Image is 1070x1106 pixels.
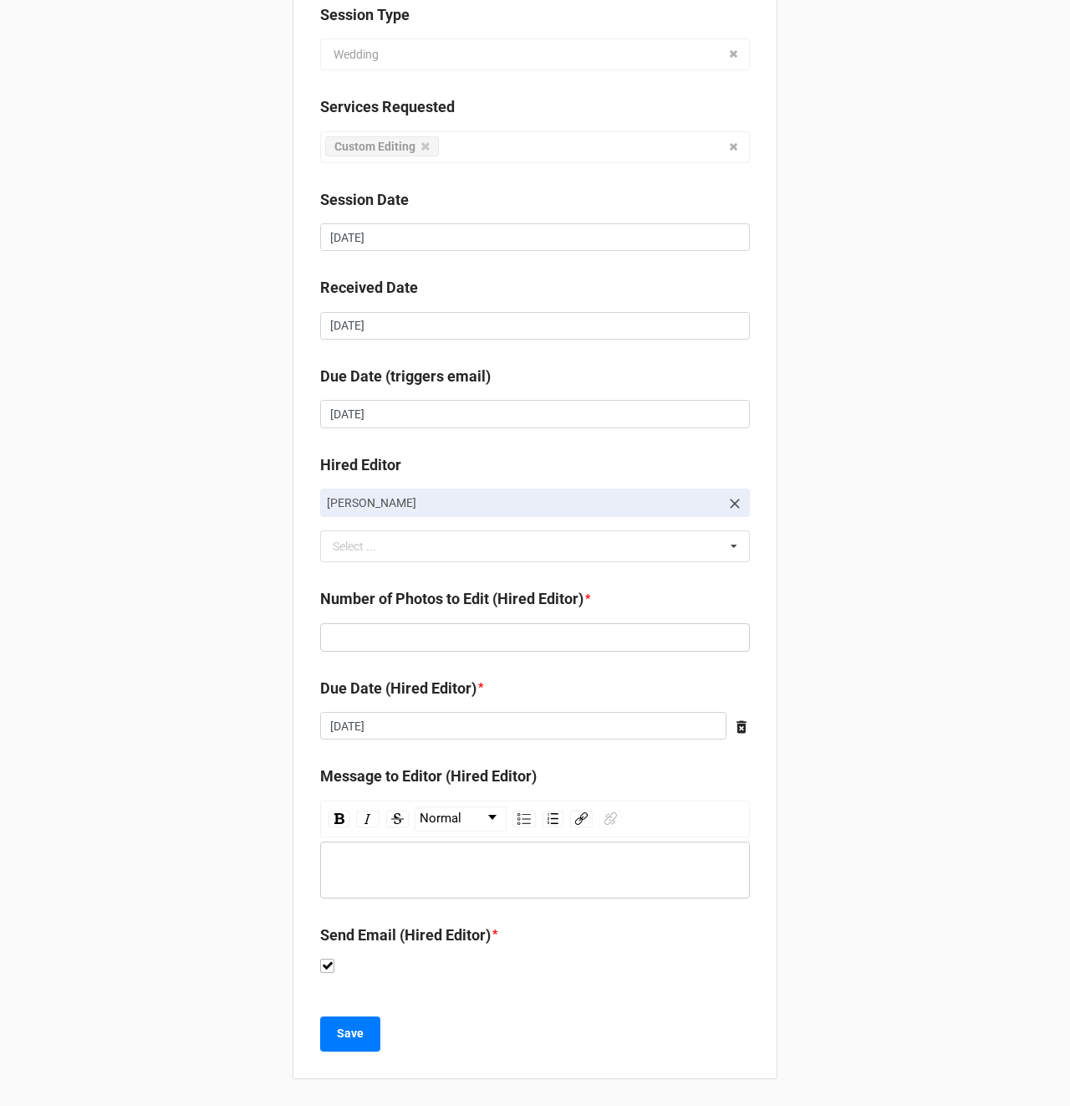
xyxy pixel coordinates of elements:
div: Ordered [543,811,563,827]
div: Unordered [512,811,536,827]
div: rdw-wrapper [320,801,750,899]
label: Hired Editor [320,453,401,477]
div: rdw-editor [329,861,742,879]
label: Session Date [320,188,409,212]
div: Italic [356,811,380,827]
b: Save [337,1025,364,1042]
div: Select ... [329,537,400,556]
label: Number of Photos to Edit (Hired Editor) [320,587,583,611]
input: Date [320,312,750,341]
label: Session Type [320,3,410,27]
label: Due Date (triggers email) [320,365,491,388]
button: Save [320,1016,380,1052]
label: Received Date [320,276,418,300]
label: Due Date (Hired Editor) [320,677,476,700]
div: Bold [329,811,349,827]
p: [PERSON_NAME] [327,494,720,511]
div: Unlink [599,811,622,827]
div: rdw-list-control [509,806,567,832]
a: Block Type [415,807,506,831]
div: rdw-block-control [412,806,509,832]
span: Normal [420,809,461,829]
div: Strikethrough [386,811,409,827]
div: rdw-toolbar [320,801,750,837]
div: rdw-dropdown [415,806,507,832]
div: Link [570,811,593,827]
label: Send Email (Hired Editor) [320,924,491,947]
label: Services Requested [320,95,455,119]
input: Date [320,223,750,252]
label: Message to Editor (Hired Editor) [320,765,537,788]
div: rdw-link-control [567,806,625,832]
div: rdw-inline-control [325,806,412,832]
input: Date [320,712,726,740]
input: Date [320,400,750,428]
